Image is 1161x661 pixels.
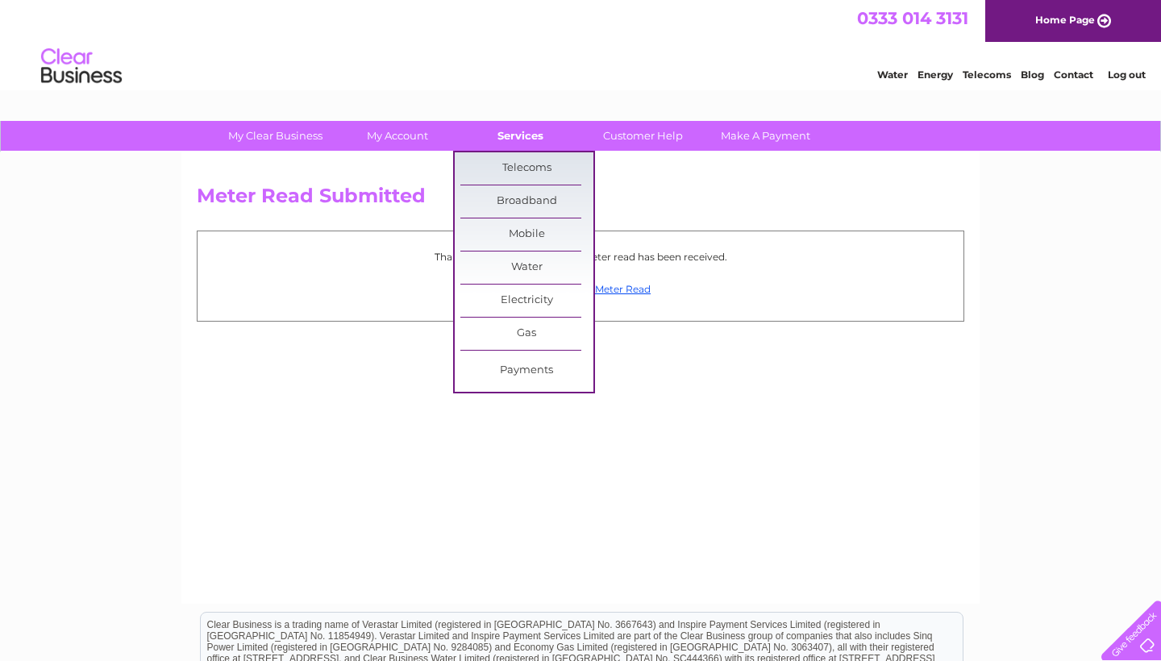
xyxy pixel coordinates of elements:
[331,121,464,151] a: My Account
[206,281,955,297] p: Return to
[877,69,908,81] a: Water
[206,249,955,264] p: Thank you for your time, your meter read has been received.
[1108,69,1146,81] a: Log out
[963,69,1011,81] a: Telecoms
[918,69,953,81] a: Energy
[460,218,593,251] a: Mobile
[460,285,593,317] a: Electricity
[1021,69,1044,81] a: Blog
[857,8,968,28] a: 0333 014 3131
[454,121,587,151] a: Services
[460,152,593,185] a: Telecoms
[40,42,123,91] img: logo.png
[209,121,342,151] a: My Clear Business
[460,355,593,387] a: Payments
[576,121,709,151] a: Customer Help
[197,185,964,215] h2: Meter Read Submitted
[460,185,593,218] a: Broadband
[1054,69,1093,81] a: Contact
[557,283,651,295] a: Submit Meter Read
[460,318,593,350] a: Gas
[699,121,832,151] a: Make A Payment
[201,9,963,78] div: Clear Business is a trading name of Verastar Limited (registered in [GEOGRAPHIC_DATA] No. 3667643...
[460,252,593,284] a: Water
